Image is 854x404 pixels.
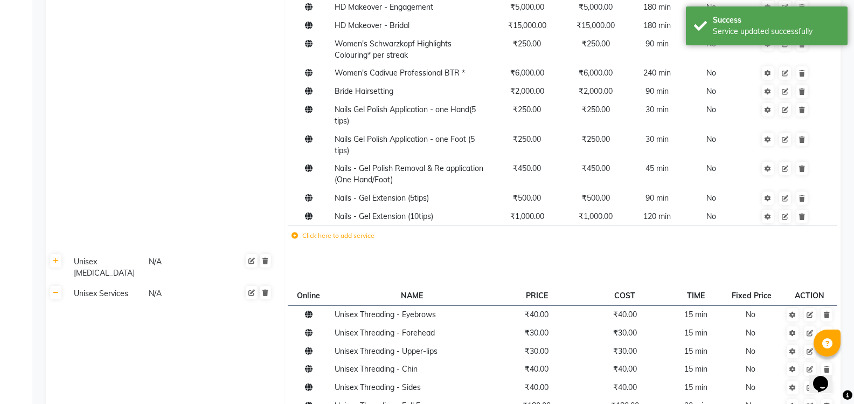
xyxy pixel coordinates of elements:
span: No [706,134,716,144]
span: No [746,382,755,392]
span: ₹250.00 [582,134,610,144]
span: 45 min [645,163,669,173]
span: ₹2,000.00 [579,86,613,96]
span: ₹1,000.00 [510,211,544,221]
span: Unisex Threading - Upper-lips [335,346,438,356]
span: 15 min [684,310,707,319]
span: ₹250.00 [513,134,541,144]
span: 90 min [645,39,669,49]
span: ₹450.00 [513,163,541,173]
span: 15 min [684,328,707,338]
span: Women's Schwarzkopf Highlights Colouring* per streak [335,39,452,60]
span: ₹500.00 [513,193,541,203]
span: 90 min [645,193,669,203]
div: N/A [148,255,221,280]
div: N/A [148,287,221,300]
span: 180 min [643,20,671,30]
iframe: chat widget [809,361,843,393]
span: ₹250.00 [513,39,541,49]
div: Unisex Services [70,287,143,300]
span: 15 min [684,346,707,356]
span: 15 min [684,364,707,374]
span: ₹5,000.00 [510,2,544,12]
span: ₹5,000.00 [579,2,613,12]
label: Click here to add service [291,231,374,241]
span: No [746,310,755,319]
span: ₹2,000.00 [510,86,544,96]
span: No [706,86,716,96]
span: ₹40.00 [525,364,548,374]
span: 30 min [645,134,669,144]
span: No [746,346,755,356]
th: ACTION [782,287,837,305]
span: Unisex Threading - Sides [335,382,421,392]
span: No [706,193,716,203]
span: 240 min [643,68,671,78]
span: 120 min [643,211,671,221]
span: ₹1,000.00 [579,211,613,221]
span: HD Makeover - Engagement [335,2,433,12]
span: ₹15,000.00 [577,20,615,30]
span: ₹30.00 [613,346,637,356]
span: 90 min [645,86,669,96]
span: Nails - Gel Extension (10tips) [335,211,433,221]
span: ₹450.00 [582,163,610,173]
th: NAME [331,287,492,305]
span: Nails Gel Polish Application - one Hand(5 tips) [335,105,476,126]
span: ₹30.00 [525,346,548,356]
span: Bride Hairsetting [335,86,393,96]
span: ₹250.00 [513,105,541,114]
span: Unisex Threading - Eyebrows [335,310,436,319]
span: ₹500.00 [582,193,610,203]
span: Women's Cadivue Professional BTR * [335,68,465,78]
span: 180 min [643,2,671,12]
span: No [706,163,716,173]
span: No [706,68,716,78]
span: 15 min [684,382,707,392]
span: ₹250.00 [582,105,610,114]
span: ₹40.00 [613,310,637,319]
div: Service updated successfully [713,26,839,37]
th: COST [581,287,669,305]
div: Unisex [MEDICAL_DATA] [70,255,143,280]
th: Online [288,287,331,305]
span: ₹40.00 [613,364,637,374]
div: Success [713,15,839,26]
span: Nails Gel Polish Application - one Foot (5 tips) [335,134,475,155]
span: ₹6,000.00 [579,68,613,78]
span: ₹40.00 [613,382,637,392]
span: Nails - Gel Extension (5tips) [335,193,429,203]
span: Nails - Gel Polish Removal & Re application (One Hand/Foot) [335,163,483,184]
span: No [706,39,716,49]
span: Unisex Threading - Forehead [335,328,435,338]
span: ₹40.00 [525,382,548,392]
span: No [706,211,716,221]
span: ₹40.00 [525,310,548,319]
span: No [706,2,716,12]
span: ₹15,000.00 [508,20,546,30]
span: ₹6,000.00 [510,68,544,78]
th: PRICE [492,287,581,305]
span: Unisex Threading - Chin [335,364,418,374]
span: ₹30.00 [525,328,548,338]
span: HD Makeover - Bridal [335,20,409,30]
span: No [706,105,716,114]
span: ₹250.00 [582,39,610,49]
span: 30 min [645,105,669,114]
span: ₹30.00 [613,328,637,338]
th: Fixed Price [723,287,782,305]
span: No [746,364,755,374]
th: TIME [669,287,723,305]
span: No [746,328,755,338]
